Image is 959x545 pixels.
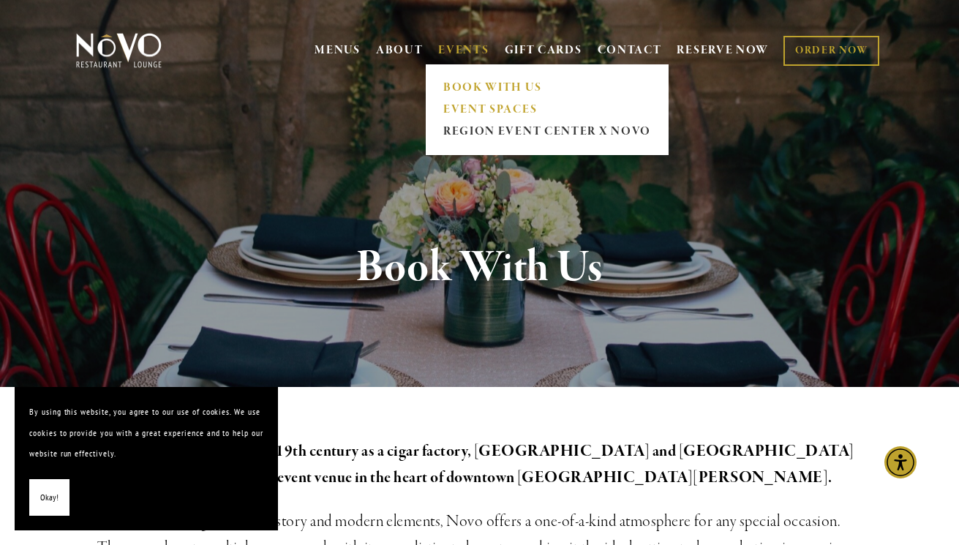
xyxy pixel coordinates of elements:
a: MENUS [315,43,361,58]
section: Cookie banner [15,387,278,530]
span: Okay! [40,487,59,508]
a: EVENTS [438,43,489,58]
strong: Originally built in the late 19th century as a cigar factory, [GEOGRAPHIC_DATA] and [GEOGRAPHIC_D... [105,441,857,488]
p: By using this website, you agree to our use of cookies. We use cookies to provide you with a grea... [29,402,263,465]
a: ORDER NOW [783,36,879,66]
a: GIFT CARDS [505,37,582,64]
a: BOOK WITH US [438,77,655,99]
img: Novo Restaurant &amp; Lounge [73,32,165,69]
a: EVENT SPACES [438,99,655,121]
a: ABOUT [376,43,424,58]
div: Accessibility Menu [884,446,917,478]
a: RESERVE NOW [677,37,769,64]
button: Okay! [29,479,69,516]
strong: Book With Us [356,240,603,296]
a: REGION EVENT CENTER x NOVO [438,121,655,143]
a: CONTACT [598,37,662,64]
